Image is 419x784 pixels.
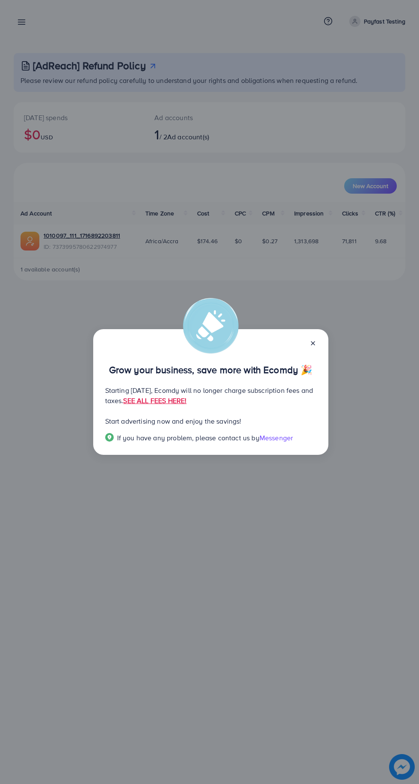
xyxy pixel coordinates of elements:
img: Popup guide [105,433,114,442]
img: alert [183,298,239,354]
p: Grow your business, save more with Ecomdy 🎉 [105,365,316,375]
span: Messenger [260,433,293,442]
p: Start advertising now and enjoy the savings! [105,416,316,426]
a: SEE ALL FEES HERE! [123,396,186,405]
p: Starting [DATE], Ecomdy will no longer charge subscription fees and taxes. [105,385,316,406]
span: If you have any problem, please contact us by [117,433,260,442]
